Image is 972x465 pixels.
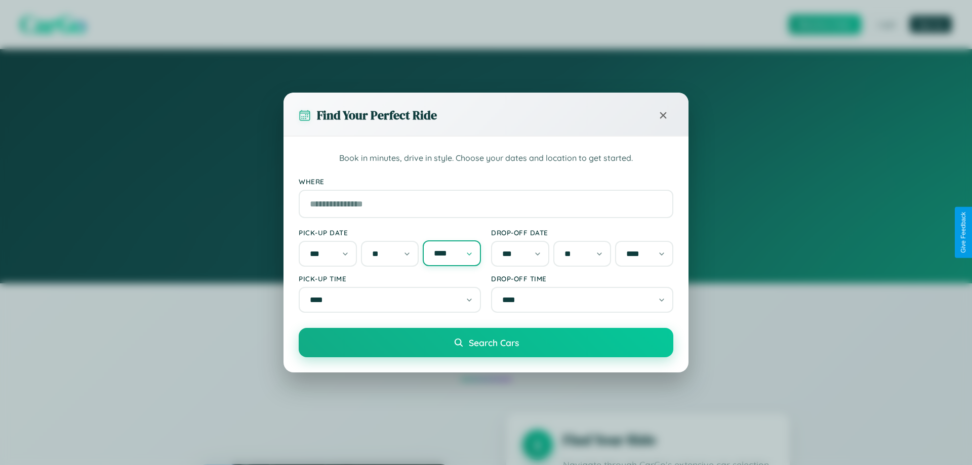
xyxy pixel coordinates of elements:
[469,337,519,348] span: Search Cars
[299,177,673,186] label: Where
[491,228,673,237] label: Drop-off Date
[299,228,481,237] label: Pick-up Date
[299,274,481,283] label: Pick-up Time
[299,328,673,357] button: Search Cars
[317,107,437,123] h3: Find Your Perfect Ride
[299,152,673,165] p: Book in minutes, drive in style. Choose your dates and location to get started.
[491,274,673,283] label: Drop-off Time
